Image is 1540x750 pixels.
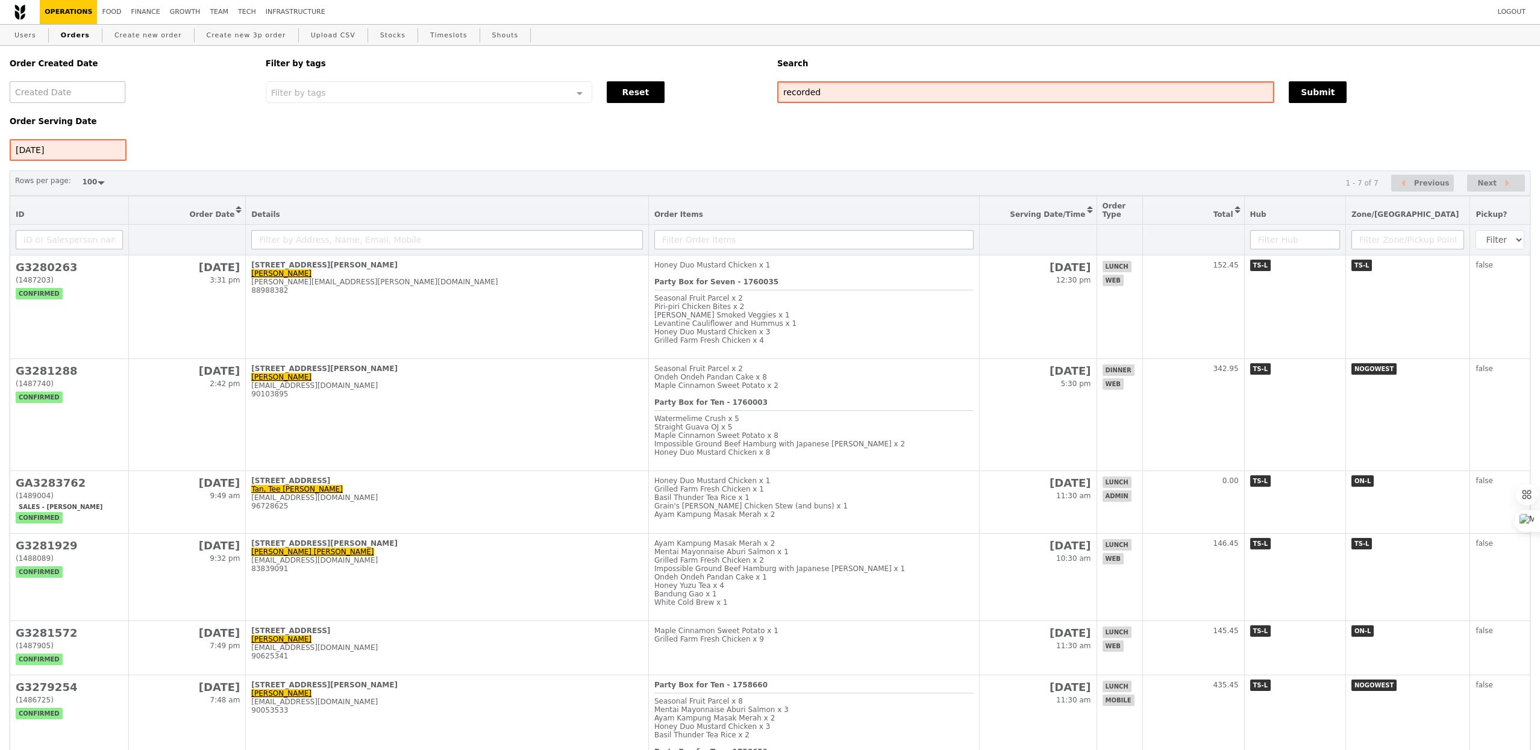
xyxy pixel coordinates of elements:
a: [PERSON_NAME] [251,635,311,643]
span: confirmed [16,708,63,719]
div: [STREET_ADDRESS][PERSON_NAME] [251,261,643,269]
div: 90053533 [251,706,643,714]
div: Honey Duo Mustard Chicken x 1 [654,477,974,485]
span: Hub [1250,210,1266,219]
span: 10:30 am [1056,554,1091,563]
span: Order Type [1103,202,1126,219]
div: Grilled Farm Fresh Chicken x 1 [654,485,974,493]
div: Ayam Kampung Masak Merah x 2 [654,510,974,519]
span: dinner [1103,364,1135,376]
span: 145.45 [1213,627,1239,635]
span: 7:48 am [210,696,240,704]
span: web [1103,275,1124,286]
input: Search any field [777,81,1274,103]
span: Watermelime Crush x 5 [654,414,739,423]
h5: Order Created Date [10,59,251,68]
div: 90625341 [251,652,643,660]
span: Straight Guava OJ x 5 [654,423,733,431]
h5: Search [777,59,1530,68]
h2: [DATE] [985,681,1091,693]
span: lunch [1103,477,1132,488]
span: Previous [1414,176,1450,190]
span: web [1103,553,1124,564]
a: Stocks [375,25,410,46]
div: Impossible Ground Beef Hamburg with Japanese [PERSON_NAME] x 1 [654,564,974,573]
h2: [DATE] [985,539,1091,552]
div: 90103895 [251,390,643,398]
div: Basil Thunder Tea Rice x 1 [654,493,974,502]
span: ON-L [1351,475,1374,487]
div: 96728625 [251,502,643,510]
img: Grain logo [14,4,25,20]
span: Piri‑piri Chicken Bites x 2 [654,302,744,311]
div: Grain's [PERSON_NAME] Chicken Stew (and buns) x 1 [654,502,974,510]
h2: [DATE] [985,261,1091,273]
button: Reset [607,81,665,103]
span: Sales - [PERSON_NAME] [16,501,105,513]
div: [EMAIL_ADDRESS][DOMAIN_NAME] [251,493,643,502]
a: [PERSON_NAME] [251,269,311,278]
button: Previous [1391,175,1454,192]
div: 88988382 [251,286,643,295]
button: Next [1467,175,1525,192]
h2: G3281288 [16,364,123,377]
div: Bandung Gao x 1 [654,590,974,598]
b: Party Box for Ten - 1760003 [654,398,768,407]
a: Tan, Tee [PERSON_NAME] [251,485,342,493]
span: admin [1103,490,1132,502]
div: Honey Yuzu Tea x 4 [654,581,974,590]
a: Create new order [110,25,187,46]
div: Ondeh Ondeh Pandan Cake x 8 [654,373,974,381]
div: (1487905) [16,642,123,650]
div: [EMAIL_ADDRESS][DOMAIN_NAME] [251,643,643,652]
div: Maple Cinnamon Sweet Potato x 2 [654,381,974,390]
span: 146.45 [1213,539,1239,548]
span: ON-L [1351,625,1374,637]
span: false [1476,364,1493,373]
span: 2:42 pm [210,380,240,388]
div: Grilled Farm Fresh Chicken x 2 [654,556,974,564]
span: ID [16,210,24,219]
span: 342.95 [1213,364,1239,373]
a: Timeslots [425,25,472,46]
span: 152.45 [1213,261,1239,269]
input: ID or Salesperson name [16,230,123,249]
div: White Cold Brew x 1 [654,598,974,607]
span: Levantine Cauliflower and Hummus x 1 [654,319,797,328]
div: (1486725) [16,696,123,704]
div: [STREET_ADDRESS] [251,477,643,485]
span: TS-L [1250,625,1271,637]
div: [EMAIL_ADDRESS][DOMAIN_NAME] [251,698,643,706]
button: Submit [1289,81,1347,103]
h2: [DATE] [985,477,1091,489]
input: Filter Zone/Pickup Point [1351,230,1465,249]
input: Serving Date [10,139,127,161]
span: lunch [1103,539,1132,551]
label: Rows per page: [15,175,71,187]
span: 0.00 [1222,477,1239,485]
span: Honey Duo Mustard Chicken x 3 [654,328,771,336]
span: confirmed [16,566,63,578]
input: Created Date [10,81,125,103]
span: Honey Duo Mustard Chicken x 8 [654,448,771,457]
a: Users [10,25,41,46]
span: confirmed [16,392,63,403]
span: Mentai Mayonnaise Aburi Salmon x 3 [654,705,789,714]
div: 1 - 7 of 7 [1345,179,1378,187]
span: TS-L [1250,475,1271,487]
h2: [DATE] [134,364,240,377]
span: 9:32 pm [210,554,240,563]
span: web [1103,640,1124,652]
div: [EMAIL_ADDRESS][DOMAIN_NAME] [251,556,643,564]
span: lunch [1103,627,1132,638]
div: (1487203) [16,276,123,284]
span: NOGOWEST [1351,363,1397,375]
h2: G3281572 [16,627,123,639]
a: Orders [56,25,95,46]
span: Honey Duo Mustard Chicken x 3 [654,722,771,731]
a: [PERSON_NAME] [251,689,311,698]
a: [PERSON_NAME] [251,373,311,381]
span: Details [251,210,280,219]
h2: G3279254 [16,681,123,693]
span: 12:30 pm [1056,276,1091,284]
